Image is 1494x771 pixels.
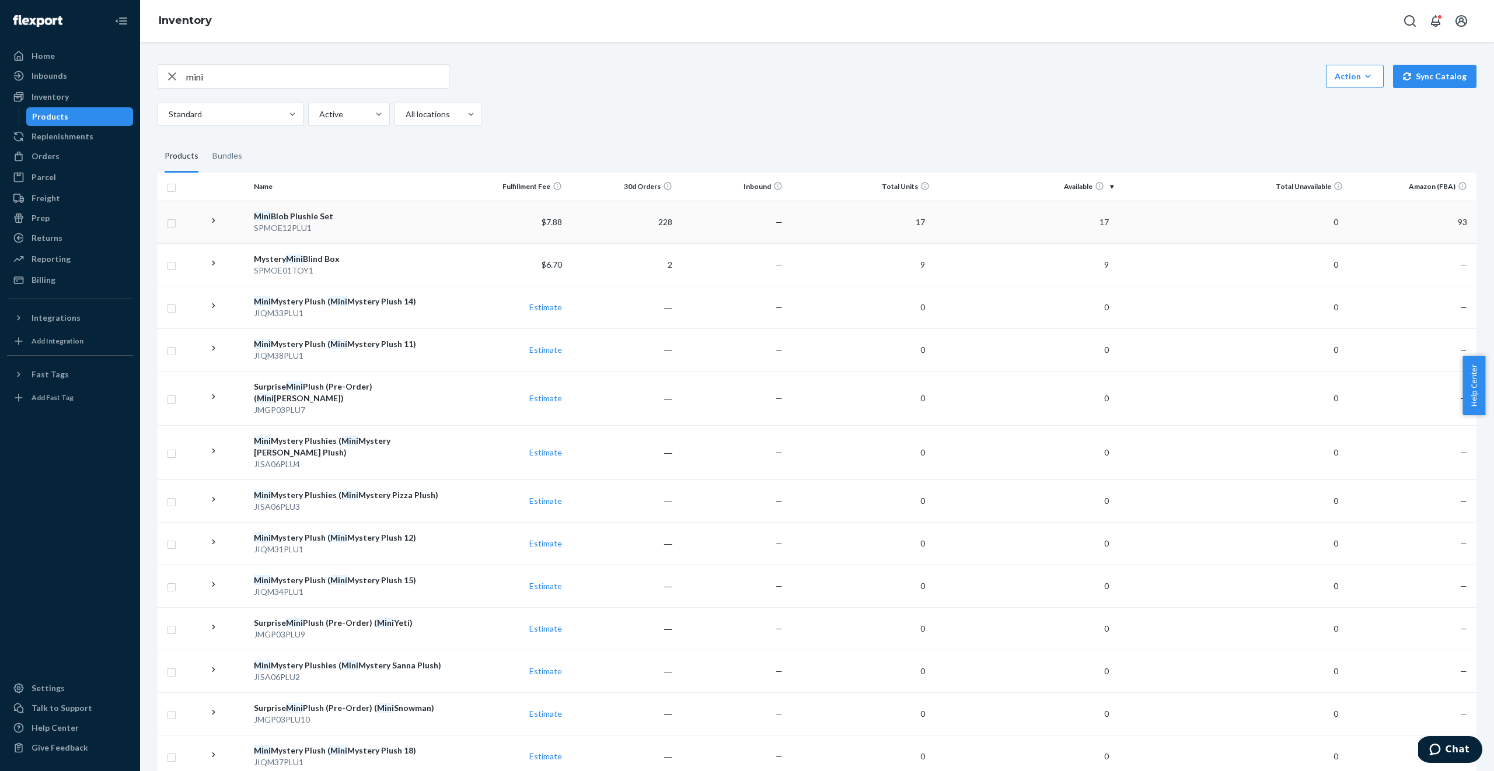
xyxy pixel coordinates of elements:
[330,745,347,755] em: Mini
[254,501,451,513] div: JISA06PLU3
[32,70,67,82] div: Inbounds
[529,751,562,761] a: Estimate
[776,581,783,591] span: —
[529,447,562,457] a: Estimate
[529,666,562,676] a: Estimate
[1418,736,1482,765] iframe: Opens a widget where you can chat to one of our agents
[254,490,271,500] em: Mini
[1460,581,1467,591] span: —
[377,703,394,713] em: Mini
[1099,496,1113,506] span: 0
[159,14,212,27] a: Inventory
[286,381,303,391] em: Mini
[1099,709,1113,719] span: 0
[254,702,451,714] div: Surprise Plush (Pre-Order) ( Snowman)
[567,243,677,286] td: 2
[330,532,347,542] em: Mini
[916,538,930,548] span: 0
[7,332,133,351] a: Add Integration
[1398,9,1422,33] button: Open Search Box
[542,217,562,227] span: $7.88
[529,496,562,506] a: Estimate
[1329,496,1343,506] span: 0
[529,623,562,633] a: Estimate
[542,260,562,269] span: $6.70
[1460,447,1467,457] span: —
[254,532,451,544] div: Mystery Plush ( Mystery Plush 12)
[1393,65,1476,88] button: Sync Catalog
[567,607,677,650] td: ―
[1099,623,1113,633] span: 0
[32,150,60,162] div: Orders
[32,369,69,380] div: Fast Tags
[1460,260,1467,269] span: —
[1460,393,1467,403] span: —
[567,565,677,607] td: ―
[916,447,930,457] span: 0
[916,302,930,312] span: 0
[254,532,271,542] em: Mini
[7,388,133,407] a: Add Fast Tag
[916,623,930,633] span: 0
[7,719,133,737] a: Help Center
[1460,496,1467,506] span: —
[567,371,677,425] td: ―
[529,302,562,312] a: Estimate
[330,339,347,349] em: Mini
[341,436,358,446] em: Mini
[916,345,930,355] span: 0
[254,575,271,585] em: Mini
[254,381,451,404] div: Surprise Plush (Pre-Order) ( [PERSON_NAME])
[1450,9,1473,33] button: Open account menu
[254,435,451,458] div: Mystery Plushies ( Mystery [PERSON_NAME] Plush)
[7,87,133,106] a: Inventory
[254,211,451,222] div: Blob Plushie Set
[7,699,133,717] button: Talk to Support
[567,425,677,479] td: ―
[7,209,133,227] a: Prep
[934,173,1118,201] th: Available
[257,393,274,403] em: Mini
[254,404,451,416] div: JMGP03PLU7
[7,127,133,146] a: Replenishments
[254,489,451,501] div: Mystery Plushies ( Mystery Pizza Plush)
[404,108,406,120] input: All locations
[776,345,783,355] span: —
[567,479,677,522] td: ―
[249,173,456,201] th: Name
[32,722,79,734] div: Help Center
[1099,302,1113,312] span: 0
[7,229,133,247] a: Returns
[1329,393,1343,403] span: 0
[911,217,930,227] span: 17
[787,173,934,201] th: Total Units
[32,131,93,142] div: Replenishments
[286,703,303,713] em: Mini
[1329,581,1343,591] span: 0
[254,544,451,555] div: JIQM31PLU1
[916,260,930,269] span: 9
[7,66,133,85] a: Inbounds
[1329,709,1343,719] span: 0
[1095,217,1113,227] span: 17
[1099,447,1113,457] span: 0
[776,496,783,506] span: —
[7,738,133,757] button: Give Feedback
[330,575,347,585] em: Mini
[529,345,562,355] a: Estimate
[567,173,677,201] th: 30d Orders
[1348,201,1476,243] td: 93
[567,328,677,371] td: ―
[254,458,451,470] div: JISA06PLU4
[254,617,451,629] div: Surprise Plush (Pre-Order) ( Yeti)
[1329,447,1343,457] span: 0
[677,173,787,201] th: Inbound
[916,751,930,761] span: 0
[1460,666,1467,676] span: —
[1099,260,1113,269] span: 9
[7,309,133,327] button: Integrations
[254,222,451,234] div: SPMOE12PLU1
[254,714,451,726] div: JMGP03PLU10
[32,253,71,265] div: Reporting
